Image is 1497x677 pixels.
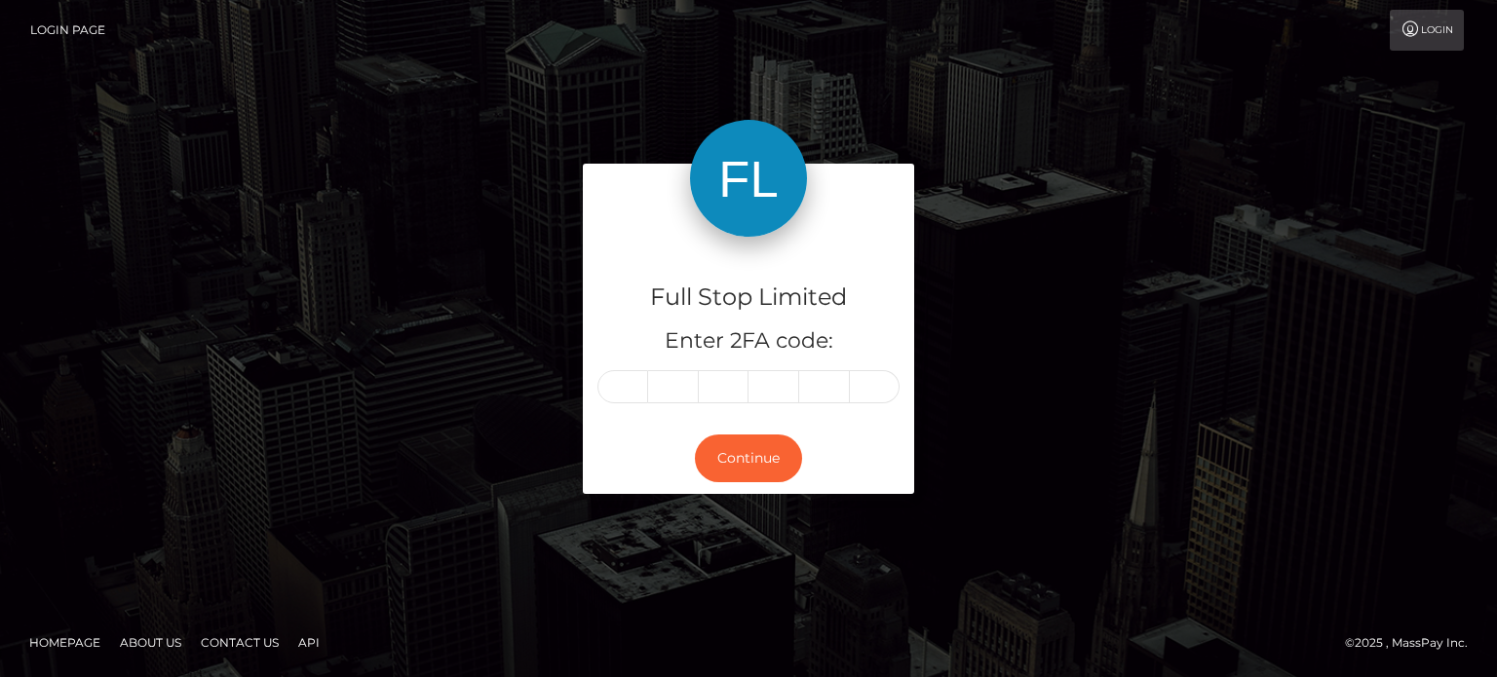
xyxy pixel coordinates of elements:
[21,627,108,658] a: Homepage
[30,10,105,51] a: Login Page
[1390,10,1464,51] a: Login
[290,627,327,658] a: API
[695,434,802,482] button: Continue
[193,627,287,658] a: Contact Us
[597,281,900,315] h4: Full Stop Limited
[597,326,900,357] h5: Enter 2FA code:
[690,120,807,237] img: Full Stop Limited
[112,627,189,658] a: About Us
[1345,632,1482,654] div: © 2025 , MassPay Inc.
